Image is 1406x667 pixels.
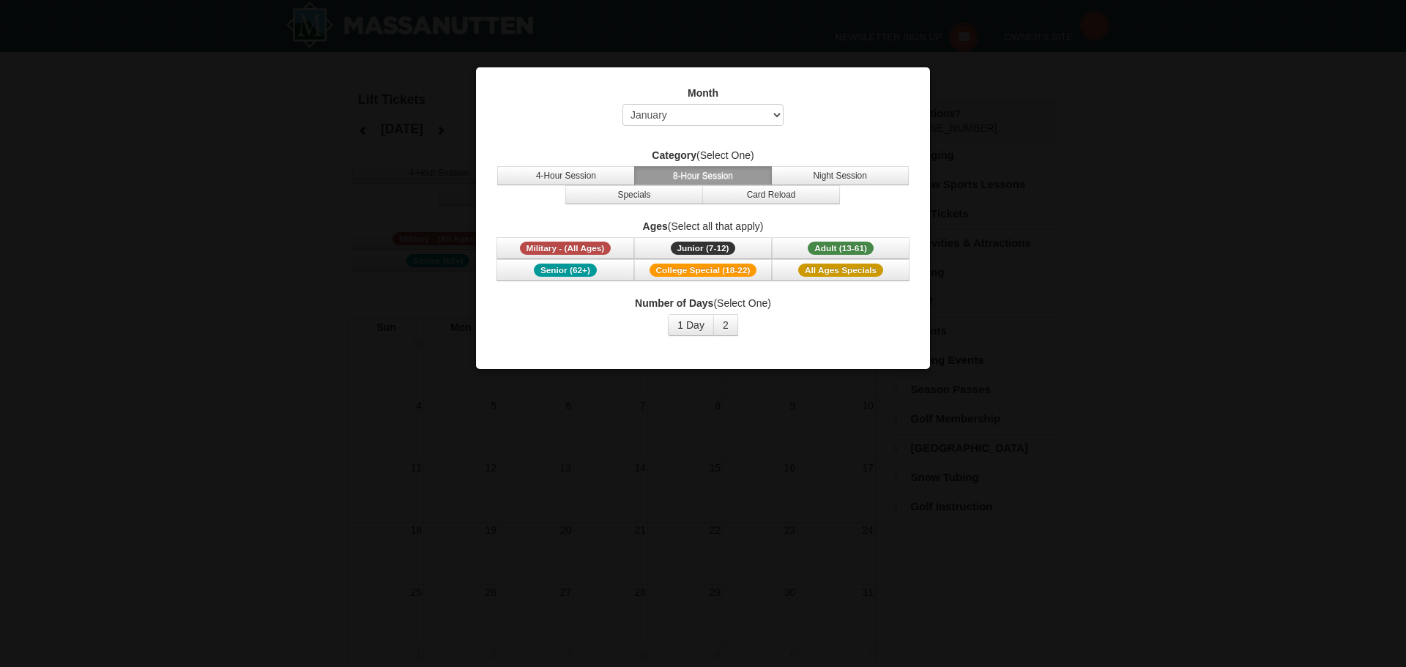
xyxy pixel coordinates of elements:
[565,185,703,204] button: Specials
[534,264,597,277] span: Senior (62+)
[650,264,757,277] span: College Special (18-22)
[772,237,910,259] button: Adult (13-61)
[798,264,883,277] span: All Ages Specials
[496,259,634,281] button: Senior (62+)
[772,259,910,281] button: All Ages Specials
[494,148,912,163] label: (Select One)
[771,166,909,185] button: Night Session
[713,314,738,336] button: 2
[668,314,714,336] button: 1 Day
[643,220,668,232] strong: Ages
[496,237,634,259] button: Military - (All Ages)
[808,242,874,255] span: Adult (13-61)
[634,166,772,185] button: 8-Hour Session
[688,87,718,99] strong: Month
[520,242,611,255] span: Military - (All Ages)
[634,259,772,281] button: College Special (18-22)
[494,219,912,234] label: (Select all that apply)
[702,185,840,204] button: Card Reload
[494,296,912,310] label: (Select One)
[652,149,696,161] strong: Category
[497,166,635,185] button: 4-Hour Session
[671,242,736,255] span: Junior (7-12)
[635,297,713,309] strong: Number of Days
[634,237,772,259] button: Junior (7-12)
